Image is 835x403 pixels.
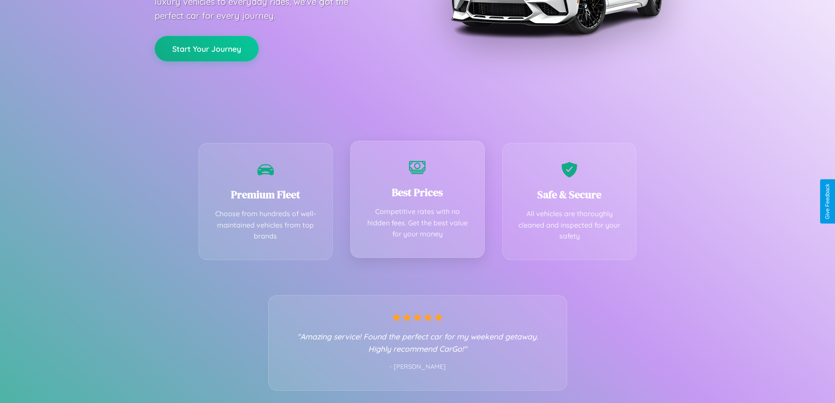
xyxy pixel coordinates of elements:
p: - [PERSON_NAME] [286,361,549,373]
div: Give Feedback [824,184,831,219]
button: Start Your Journey [155,36,259,61]
p: "Amazing service! Found the perfect car for my weekend getaway. Highly recommend CarGo!" [286,330,549,355]
h3: Best Prices [364,185,471,200]
h3: Safe & Secure [516,187,623,202]
p: All vehicles are thoroughly cleaned and inspected for your safety [516,208,623,242]
p: Competitive rates with no hidden fees. Get the best value for your money [364,206,471,240]
h3: Premium Fleet [212,187,320,202]
p: Choose from hundreds of well-maintained vehicles from top brands [212,208,320,242]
